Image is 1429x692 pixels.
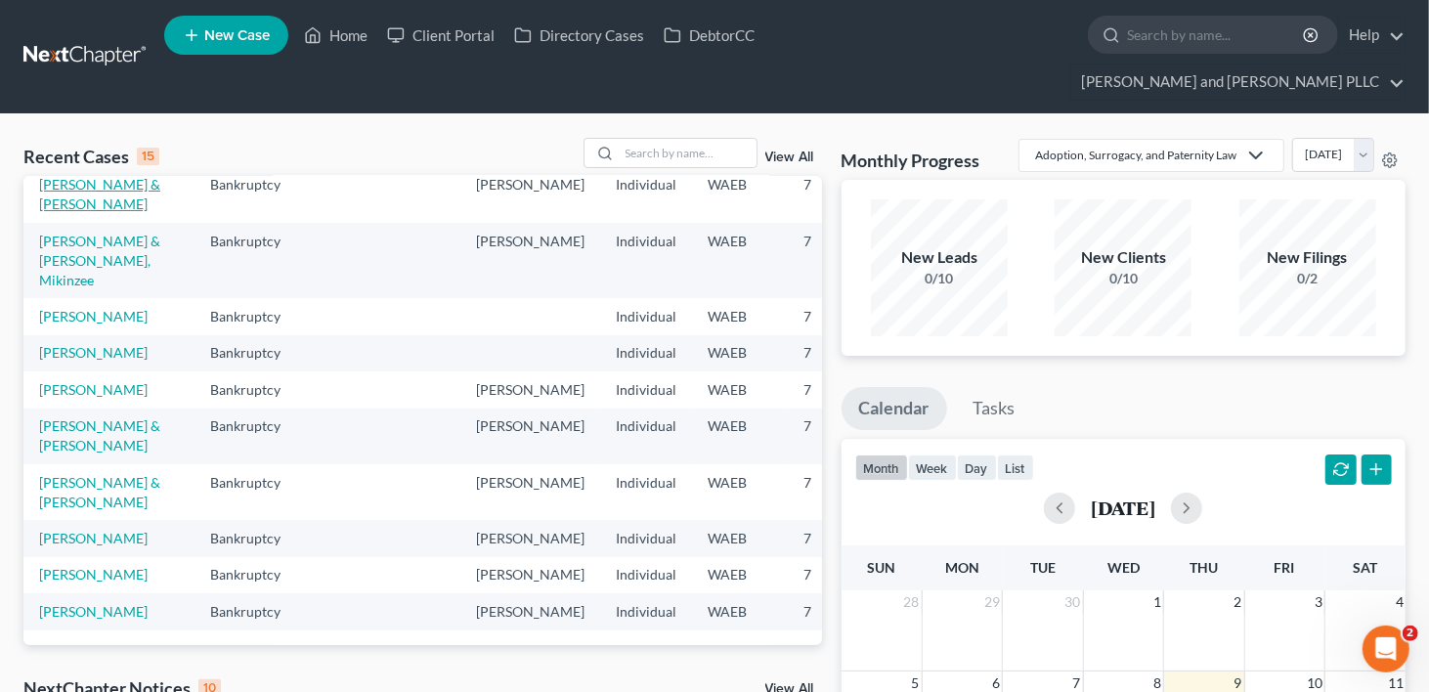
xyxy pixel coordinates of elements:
[765,151,814,164] a: View All
[23,145,159,168] div: Recent Cases
[195,409,317,464] td: Bankruptcy
[1239,269,1376,288] div: 0/2
[997,454,1034,481] button: list
[855,454,908,481] button: month
[195,166,317,222] td: Bankruptcy
[39,381,148,398] a: [PERSON_NAME]
[654,18,764,53] a: DebtorCC
[692,223,788,298] td: WAEB
[1394,590,1406,614] span: 4
[600,371,692,408] td: Individual
[460,371,600,408] td: [PERSON_NAME]
[1035,147,1236,163] div: Adoption, Surrogacy, and Paternity Law
[460,223,600,298] td: [PERSON_NAME]
[377,18,504,53] a: Client Portal
[600,298,692,334] td: Individual
[600,520,692,556] td: Individual
[39,308,148,324] a: [PERSON_NAME]
[1055,246,1191,269] div: New Clients
[692,166,788,222] td: WAEB
[692,464,788,520] td: WAEB
[1339,18,1405,53] a: Help
[956,387,1033,430] a: Tasks
[39,233,160,288] a: [PERSON_NAME] & [PERSON_NAME], Mikinzee
[867,559,895,576] span: Sun
[1353,559,1377,576] span: Sat
[1055,269,1191,288] div: 0/10
[39,176,160,212] a: [PERSON_NAME] & [PERSON_NAME]
[1313,590,1324,614] span: 3
[460,464,600,520] td: [PERSON_NAME]
[39,474,160,510] a: [PERSON_NAME] & [PERSON_NAME]
[1151,590,1163,614] span: 1
[460,557,600,593] td: [PERSON_NAME]
[1275,559,1295,576] span: Fri
[982,590,1002,614] span: 29
[842,387,947,430] a: Calendar
[788,409,886,464] td: 7
[788,557,886,593] td: 7
[692,593,788,629] td: WAEB
[1190,559,1218,576] span: Thu
[692,409,788,464] td: WAEB
[692,371,788,408] td: WAEB
[692,557,788,593] td: WAEB
[204,28,270,43] span: New Case
[1030,559,1056,576] span: Tue
[1063,590,1083,614] span: 30
[1127,17,1306,53] input: Search by name...
[1363,626,1409,672] iframe: Intercom live chat
[788,593,886,629] td: 7
[788,166,886,222] td: 7
[504,18,654,53] a: Directory Cases
[1107,559,1140,576] span: Wed
[460,593,600,629] td: [PERSON_NAME]
[692,520,788,556] td: WAEB
[195,593,317,629] td: Bankruptcy
[871,246,1008,269] div: New Leads
[39,566,148,583] a: [PERSON_NAME]
[195,557,317,593] td: Bankruptcy
[195,464,317,520] td: Bankruptcy
[600,557,692,593] td: Individual
[871,269,1008,288] div: 0/10
[1233,590,1244,614] span: 2
[957,454,997,481] button: day
[1091,497,1155,518] h2: [DATE]
[600,409,692,464] td: Individual
[945,559,979,576] span: Mon
[600,223,692,298] td: Individual
[902,590,922,614] span: 28
[195,298,317,334] td: Bankruptcy
[908,454,957,481] button: week
[788,298,886,334] td: 7
[788,335,886,371] td: 7
[620,139,757,167] input: Search by name...
[294,18,377,53] a: Home
[39,530,148,546] a: [PERSON_NAME]
[39,344,148,361] a: [PERSON_NAME]
[788,371,886,408] td: 7
[788,520,886,556] td: 7
[137,148,159,165] div: 15
[788,223,886,298] td: 7
[39,603,148,620] a: [PERSON_NAME]
[1403,626,1418,641] span: 2
[1071,65,1405,100] a: [PERSON_NAME] and [PERSON_NAME] PLLC
[195,371,317,408] td: Bankruptcy
[195,520,317,556] td: Bankruptcy
[1239,246,1376,269] div: New Filings
[600,166,692,222] td: Individual
[600,593,692,629] td: Individual
[460,409,600,464] td: [PERSON_NAME]
[600,335,692,371] td: Individual
[460,520,600,556] td: [PERSON_NAME]
[460,166,600,222] td: [PERSON_NAME]
[600,464,692,520] td: Individual
[788,464,886,520] td: 7
[692,298,788,334] td: WAEB
[39,417,160,454] a: [PERSON_NAME] & [PERSON_NAME]
[195,223,317,298] td: Bankruptcy
[195,335,317,371] td: Bankruptcy
[842,149,980,172] h3: Monthly Progress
